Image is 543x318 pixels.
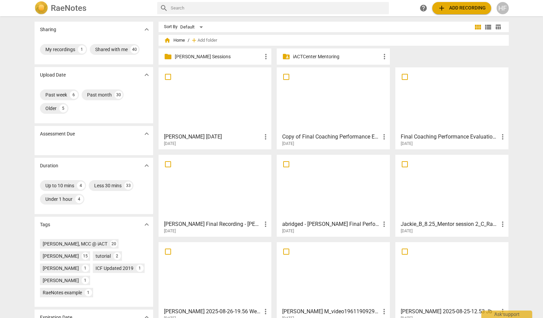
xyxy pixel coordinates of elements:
div: 1 [78,45,86,54]
h3: Final Coaching Performance Evaluation Session - Andrea Perez [401,133,499,141]
a: Jackie_B_8.25_Mentor session 2_C_Rachel[DATE] [398,157,506,234]
span: expand_more [143,71,151,79]
div: tutorial [96,253,111,259]
input: Search [171,3,386,14]
h3: Charlotte Shimko 2025-08-26-19.56 Weekly Triad- Simone, Kerstin, Charlotte - 2025-08-26 12-02 Pdt... [164,308,262,316]
div: [PERSON_NAME] [43,253,79,259]
a: [PERSON_NAME] [DATE][DATE] [161,70,269,146]
span: [DATE] [164,228,176,234]
button: Tile view [473,22,483,32]
a: Help [417,2,430,14]
span: more_vert [262,133,270,141]
div: RaeNotes example [43,289,82,296]
span: Add folder [197,38,217,43]
div: [PERSON_NAME] [43,265,79,272]
span: more_vert [380,220,388,228]
p: Sharing [40,26,56,33]
p: Heidi Mentoring Sessions [175,53,262,60]
div: 1 [136,264,144,272]
span: more_vert [499,308,507,316]
span: expand_more [143,130,151,138]
span: add [438,4,446,12]
span: [DATE] [401,141,413,147]
a: Copy of Final Coaching Performance Evaluation Session - [PERSON_NAME][DATE] [279,70,388,146]
div: 2 [113,252,121,260]
div: 40 [130,45,139,54]
span: add [191,37,197,44]
h3: Amy Carman 2025-08-25-12.53 Jb & Ac 8-19 [401,308,499,316]
span: home [164,37,171,44]
div: Ask support [481,311,532,318]
div: [PERSON_NAME], MCC @ iACT [43,240,107,247]
div: 1 [82,277,89,284]
button: Show more [142,24,152,35]
span: search [160,4,168,12]
span: view_list [484,23,492,31]
div: Older [45,105,57,112]
span: expand_more [143,220,151,229]
span: more_vert [262,220,270,228]
button: Show more [142,70,152,80]
span: table_chart [495,24,501,30]
span: [DATE] [164,141,176,147]
button: Upload [432,2,491,14]
p: Duration [40,162,58,169]
a: LogoRaeNotes [35,1,152,15]
div: Up to 10 mins [45,182,74,189]
span: folder_shared [282,52,290,61]
span: more_vert [262,52,270,61]
span: Home [164,37,185,44]
span: help [419,4,427,12]
h3: abridged - Jody Beagle Final Performance Evaluation Recording Aug. 19_25 - Jody Beagle [282,220,380,228]
div: Shared with me [95,46,128,53]
span: expand_more [143,162,151,170]
p: Assessment Due [40,130,75,137]
span: Add recording [438,4,486,12]
div: Less 30 mins [94,182,122,189]
div: ICF Updated 2019 [96,265,133,272]
p: iACTCenter Mentoring [293,53,380,60]
a: abridged - [PERSON_NAME] Final Performance Evaluation Recording Aug. 19_25 - [PERSON_NAME][DATE] [279,157,388,234]
div: Past month [87,91,112,98]
p: Upload Date [40,71,66,79]
div: 30 [114,91,123,99]
img: Logo [35,1,48,15]
div: Under 1 hour [45,196,72,203]
div: 20 [110,240,118,248]
div: 6 [70,91,78,99]
div: Past week [45,91,67,98]
span: [DATE] [401,228,413,234]
h3: Richard Parsons Sept 2 2025 [164,133,262,141]
a: [PERSON_NAME] Final Recording - [PERSON_NAME]-converted[DATE] [161,157,269,234]
div: 4 [77,182,85,190]
h3: Ani Z. Final Recording - Ani Zakari-converted [164,220,262,228]
button: HF [497,2,509,14]
div: [PERSON_NAME] [43,277,79,284]
button: List view [483,22,493,32]
h3: Copy of Final Coaching Performance Evaluation Session - Andrea Perez [282,133,380,141]
div: 1 [82,264,89,272]
h2: RaeNotes [51,3,86,13]
button: Show more [142,129,152,139]
button: Show more [142,161,152,171]
div: Sort By [164,24,177,29]
div: 5 [59,104,67,112]
span: more_vert [499,133,507,141]
span: folder [164,52,172,61]
span: more_vert [380,308,388,316]
span: more_vert [262,308,270,316]
div: My recordings [45,46,75,53]
span: [DATE] [282,141,294,147]
span: expand_more [143,25,151,34]
div: Default [180,22,205,33]
span: [DATE] [282,228,294,234]
span: / [188,38,189,43]
div: 4 [75,195,83,203]
h3: Colleen M_video1961190929_mentor session 4 [282,308,380,316]
div: 33 [124,182,132,190]
span: more_vert [380,133,388,141]
span: view_module [474,23,482,31]
p: Tags [40,221,50,228]
button: Show more [142,219,152,230]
